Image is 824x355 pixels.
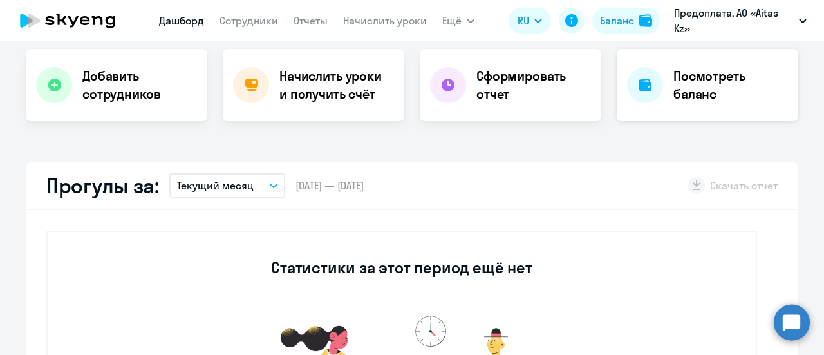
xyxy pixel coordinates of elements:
p: Текущий месяц [177,178,254,193]
span: Ещё [442,13,462,28]
a: Начислить уроки [343,14,427,27]
p: Предоплата, АО «Aitas Kz» [674,5,794,36]
button: Предоплата, АО «Aitas Kz» [668,5,813,36]
h4: Посмотреть баланс [673,67,788,103]
button: Балансbalance [592,8,660,34]
a: Сотрудники [220,14,278,27]
h4: Сформировать отчет [476,67,591,103]
h2: Прогулы за: [46,173,159,198]
a: Отчеты [294,14,328,27]
a: Дашборд [159,14,204,27]
h4: Добавить сотрудников [82,67,197,103]
h4: Начислить уроки и получить счёт [279,67,391,103]
img: balance [639,14,652,27]
button: RU [509,8,551,34]
h3: Статистики за этот период ещё нет [271,257,532,278]
button: Текущий месяц [169,173,285,198]
span: [DATE] — [DATE] [295,178,364,193]
button: Ещё [442,8,474,34]
span: RU [518,13,529,28]
div: Баланс [600,13,634,28]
